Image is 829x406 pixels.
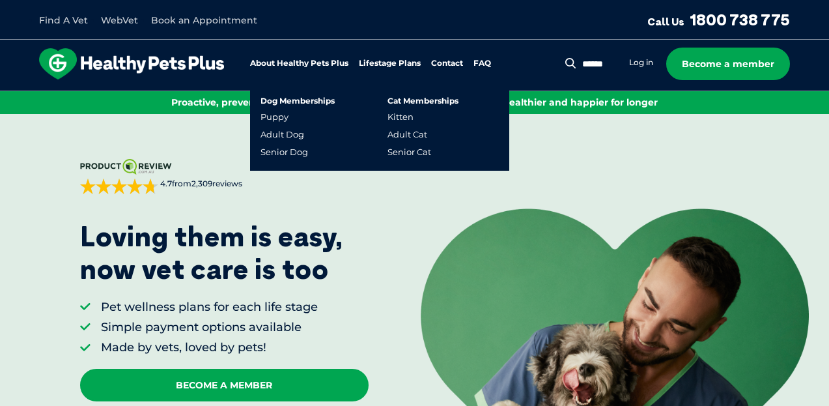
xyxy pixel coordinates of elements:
[260,129,304,140] a: Adult Dog
[387,129,427,140] a: Adult Cat
[101,14,138,26] a: WebVet
[80,369,369,401] a: Become A Member
[171,96,658,108] span: Proactive, preventative wellness program designed to keep your pet healthier and happier for longer
[260,111,288,123] a: Puppy
[80,220,343,286] p: Loving them is easy, now vet care is too
[666,48,790,80] a: Become a member
[387,97,458,105] a: Cat Memberships
[387,111,414,123] a: Kitten
[151,14,257,26] a: Book an Appointment
[101,319,318,336] li: Simple payment options available
[473,59,491,68] a: FAQ
[431,59,463,68] a: Contact
[101,340,318,356] li: Made by vets, loved by pets!
[250,59,348,68] a: About Healthy Pets Plus
[629,57,653,68] a: Log in
[80,159,369,194] a: 4.7from2,309reviews
[359,59,421,68] a: Lifestage Plans
[80,179,158,194] div: 4.7 out of 5 stars
[39,14,88,26] a: Find A Vet
[160,179,172,188] strong: 4.7
[387,147,431,158] a: Senior Cat
[260,147,308,158] a: Senior Dog
[647,15,684,28] span: Call Us
[39,48,224,80] img: hpp-logo
[647,10,790,29] a: Call Us1800 738 775
[191,179,242,188] span: 2,309 reviews
[158,179,242,190] span: from
[260,97,335,105] a: Dog Memberships
[563,57,579,70] button: Search
[101,299,318,315] li: Pet wellness plans for each life stage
